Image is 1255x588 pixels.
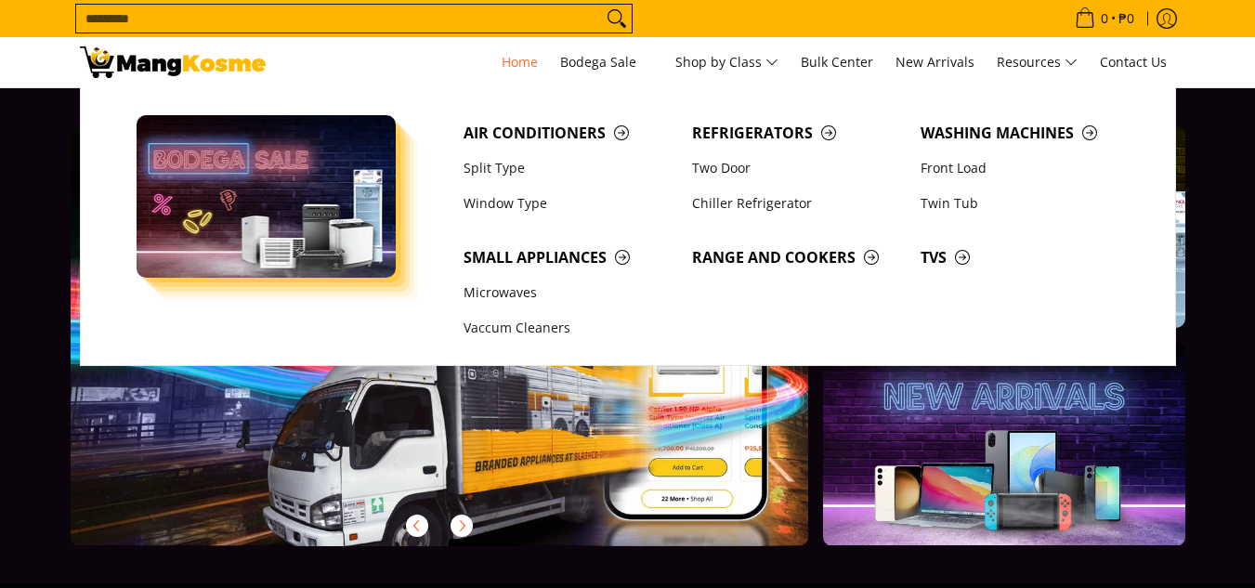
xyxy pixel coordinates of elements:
span: Air Conditioners [464,122,673,145]
span: Contact Us [1100,53,1167,71]
img: Bodega Sale [137,115,397,278]
a: New Arrivals [886,37,984,87]
a: Resources [987,37,1087,87]
span: Home [502,53,538,71]
span: Washing Machines [921,122,1131,145]
a: Small Appliances [454,240,683,275]
a: Range and Cookers [683,240,911,275]
span: Refrigerators [692,122,902,145]
button: Search [602,5,632,33]
span: Range and Cookers [692,246,902,269]
a: Vaccum Cleaners [454,311,683,346]
nav: Main Menu [284,37,1176,87]
a: Two Door [683,150,911,186]
span: • [1069,8,1140,29]
a: Shop by Class [666,37,788,87]
a: Front Load [911,150,1140,186]
img: Mang Kosme: Your Home Appliances Warehouse Sale Partner! [80,46,266,78]
a: Window Type [454,186,683,221]
a: More [71,125,869,576]
button: Previous [397,505,438,546]
a: Washing Machines [911,115,1140,150]
a: Split Type [454,150,683,186]
a: Refrigerators [683,115,911,150]
span: Small Appliances [464,246,673,269]
span: Shop by Class [675,51,778,74]
a: Microwaves [454,275,683,310]
span: ₱0 [1116,12,1137,25]
button: Next [441,505,482,546]
a: Contact Us [1091,37,1176,87]
a: Home [492,37,547,87]
a: Bodega Sale [551,37,662,87]
span: Resources [997,51,1078,74]
a: Bulk Center [791,37,882,87]
span: Bodega Sale [560,51,653,74]
a: TVs [911,240,1140,275]
span: TVs [921,246,1131,269]
a: Chiller Refrigerator [683,186,911,221]
a: Twin Tub [911,186,1140,221]
span: New Arrivals [895,53,974,71]
span: 0 [1098,12,1111,25]
a: Air Conditioners [454,115,683,150]
span: Bulk Center [801,53,873,71]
